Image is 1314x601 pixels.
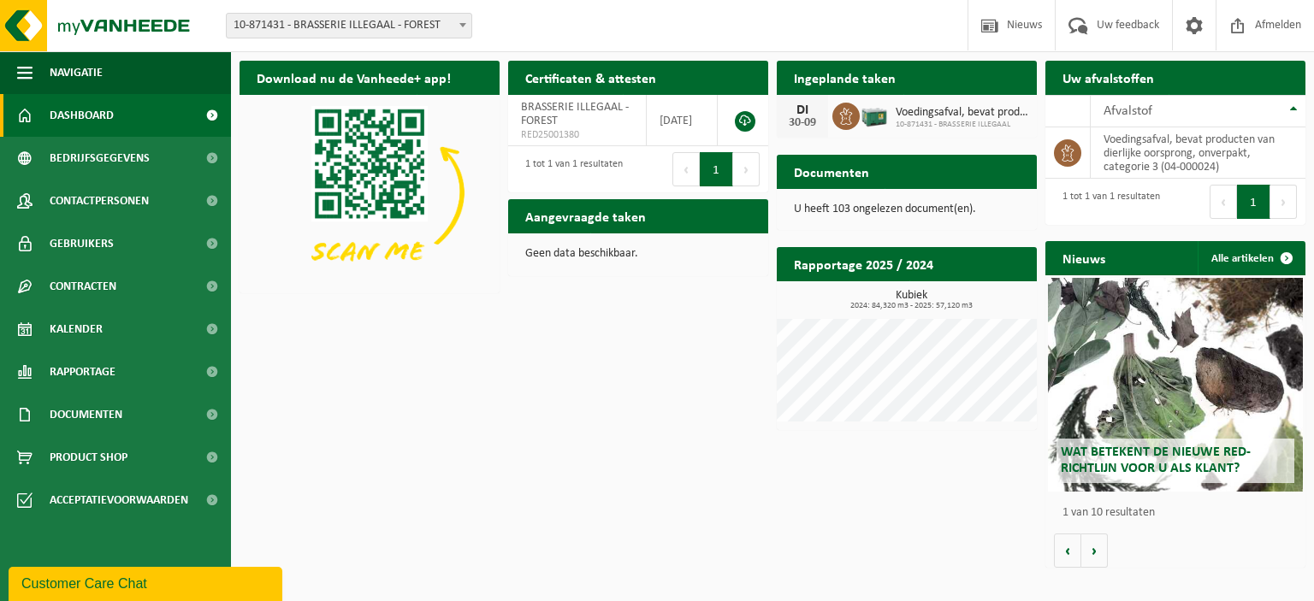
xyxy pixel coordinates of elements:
img: PB-LB-0680-HPE-GN-01 [860,100,889,129]
button: 1 [700,152,733,186]
img: Download de VHEPlus App [240,95,500,290]
td: [DATE] [647,95,718,146]
button: Next [1270,185,1297,219]
button: Next [733,152,760,186]
span: Contactpersonen [50,180,149,222]
span: 10-871431 - BRASSERIE ILLEGAAL [896,120,1028,130]
button: Previous [672,152,700,186]
div: 1 tot 1 van 1 resultaten [1054,183,1160,221]
iframe: chat widget [9,563,286,601]
span: 10-871431 - BRASSERIE ILLEGAAL - FOREST [227,14,471,38]
span: Gebruikers [50,222,114,265]
span: Afvalstof [1104,104,1152,118]
span: Navigatie [50,51,103,94]
button: Previous [1210,185,1237,219]
span: RED25001380 [521,128,633,142]
span: Bedrijfsgegevens [50,137,150,180]
span: Kalender [50,308,103,351]
span: Rapportage [50,351,115,393]
h2: Rapportage 2025 / 2024 [777,247,950,280]
h2: Certificaten & attesten [508,61,673,94]
button: Volgende [1081,533,1108,568]
h2: Ingeplande taken [777,61,913,94]
h2: Nieuws [1045,241,1122,274]
span: Contracten [50,265,116,308]
span: Documenten [50,393,122,436]
p: 1 van 10 resultaten [1062,507,1297,519]
span: 10-871431 - BRASSERIE ILLEGAAL - FOREST [226,13,472,38]
td: voedingsafval, bevat producten van dierlijke oorsprong, onverpakt, categorie 3 (04-000024) [1091,127,1305,179]
h2: Documenten [777,155,886,188]
p: U heeft 103 ongelezen document(en). [794,203,1020,215]
button: 1 [1237,185,1270,219]
div: DI [785,103,820,117]
h3: Kubiek [785,290,1037,310]
span: Voedingsafval, bevat producten van dierlijke oorsprong, onverpakt, categorie 3 [896,106,1028,120]
button: Vorige [1054,533,1081,568]
a: Bekijk rapportage [909,280,1035,315]
a: Wat betekent de nieuwe RED-richtlijn voor u als klant? [1048,278,1303,492]
span: Dashboard [50,94,114,137]
span: Wat betekent de nieuwe RED-richtlijn voor u als klant? [1061,445,1251,475]
h2: Uw afvalstoffen [1045,61,1171,94]
h2: Aangevraagde taken [508,199,663,233]
span: Product Shop [50,436,127,479]
a: Alle artikelen [1198,241,1304,275]
span: Acceptatievoorwaarden [50,479,188,521]
span: BRASSERIE ILLEGAAL - FOREST [521,101,629,127]
h2: Download nu de Vanheede+ app! [240,61,468,94]
div: 30-09 [785,117,820,129]
span: 2024: 84,320 m3 - 2025: 57,120 m3 [785,302,1037,310]
p: Geen data beschikbaar. [525,248,751,260]
div: 1 tot 1 van 1 resultaten [517,150,623,188]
